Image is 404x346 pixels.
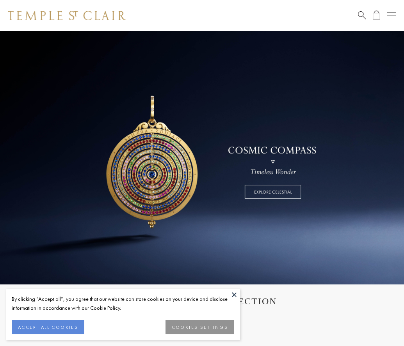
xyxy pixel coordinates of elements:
button: Open navigation [387,11,396,20]
a: Search [358,11,366,20]
button: ACCEPT ALL COOKIES [12,320,84,334]
img: Temple St. Clair [8,11,126,20]
div: By clicking “Accept all”, you agree that our website can store cookies on your device and disclos... [12,295,234,312]
a: Open Shopping Bag [373,11,380,20]
button: COOKIES SETTINGS [166,320,234,334]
